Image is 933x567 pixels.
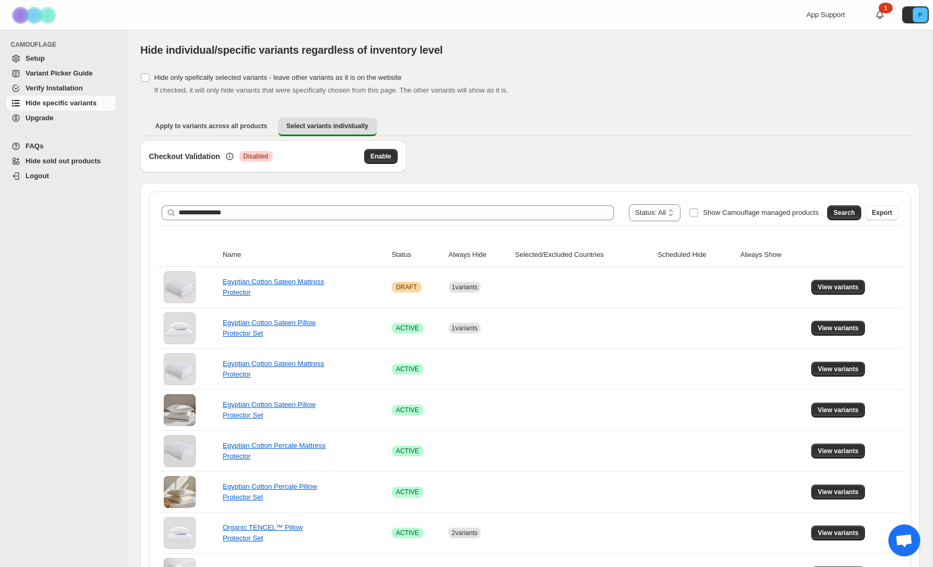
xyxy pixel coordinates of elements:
a: Egyptian Cotton Percale Pillow Protector Set [223,482,317,501]
img: Egyptian Cotton Sateen Pillow Protector Set [164,394,196,426]
th: Status [389,243,446,267]
div: Open chat [888,524,920,556]
a: Setup [6,51,116,66]
span: View variants [818,283,859,291]
a: Upgrade [6,111,116,126]
img: Egyptian Cotton Sateen Mattress Protector [164,353,196,385]
span: View variants [818,447,859,455]
button: View variants [811,321,865,336]
button: View variants [811,403,865,418]
span: App Support [806,11,845,19]
span: Verify Installation [26,84,83,92]
span: View variants [818,529,859,537]
span: Setup [26,54,45,62]
span: Show Camouflage managed products [703,209,819,216]
button: Avatar with initials P [902,6,929,23]
a: Egyptian Cotton Sateen Mattress Protector [223,278,324,296]
span: View variants [818,365,859,373]
span: Upgrade [26,114,54,122]
span: ACTIVE [396,365,419,373]
span: Hide sold out products [26,157,101,165]
a: Egyptian Cotton Sateen Mattress Protector [223,360,324,378]
span: CAMOUFLAGE [11,40,120,49]
img: Egyptian Cotton Sateen Mattress Protector [164,271,196,303]
img: Egyptian Cotton Percale Mattress Protector [164,435,196,467]
span: ACTIVE [396,529,419,537]
a: 1 [875,10,885,20]
span: ACTIVE [396,488,419,496]
span: If checked, it will only hide variants that were specifically chosen from this page. The other va... [154,86,508,94]
a: Egyptian Cotton Sateen Pillow Protector Set [223,319,316,337]
th: Always Hide [446,243,512,267]
img: Egyptian Cotton Percale Pillow Protector Set [164,476,196,508]
a: Verify Installation [6,81,116,96]
span: 1 variants [452,283,478,291]
button: Search [827,205,861,220]
th: Scheduled Hide [654,243,737,267]
button: View variants [811,526,865,540]
button: View variants [811,280,865,295]
span: Export [872,209,892,217]
span: Select variants individually [287,122,368,130]
div: 1 [879,3,893,13]
span: View variants [818,406,859,414]
span: Logout [26,172,49,180]
button: Apply to variants across all products [147,118,276,135]
button: View variants [811,485,865,499]
img: Egyptian Cotton Sateen Pillow Protector Set [164,312,196,344]
th: Selected/Excluded Countries [512,243,654,267]
span: Enable [371,152,391,161]
span: Apply to variants across all products [155,122,267,130]
span: Search [834,209,855,217]
button: View variants [811,444,865,458]
a: Hide sold out products [6,154,116,169]
h3: Checkout Validation [149,151,220,162]
a: Organic TENCEL™ Pillow Protector Set [223,523,303,542]
span: ACTIVE [396,406,419,414]
span: 2 variants [452,529,478,537]
span: View variants [818,488,859,496]
th: Always Show [737,243,808,267]
span: Avatar with initials P [913,7,928,22]
span: Variant Picker Guide [26,69,93,77]
span: Disabled [243,152,268,161]
span: ACTIVE [396,447,419,455]
span: ACTIVE [396,324,419,332]
text: P [918,12,922,18]
span: View variants [818,324,859,332]
a: Variant Picker Guide [6,66,116,81]
a: Logout [6,169,116,184]
span: Hide only spefically selected variants - leave other variants as it is on the website [154,73,401,81]
button: Select variants individually [278,118,377,136]
span: Hide specific variants [26,99,97,107]
button: Export [865,205,898,220]
img: Camouflage [9,1,62,30]
button: View variants [811,362,865,377]
span: Hide individual/specific variants regardless of inventory level [140,44,443,56]
a: Egyptian Cotton Percale Mattress Protector [223,441,326,460]
button: Enable [364,149,398,164]
a: FAQs [6,139,116,154]
img: Organic TENCEL™ Pillow Protector Set [164,517,196,549]
span: DRAFT [396,283,417,291]
a: Hide specific variants [6,96,116,111]
a: Egyptian Cotton Sateen Pillow Protector Set [223,401,316,419]
span: 1 variants [452,324,478,332]
th: Name [220,243,389,267]
span: FAQs [26,142,44,150]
